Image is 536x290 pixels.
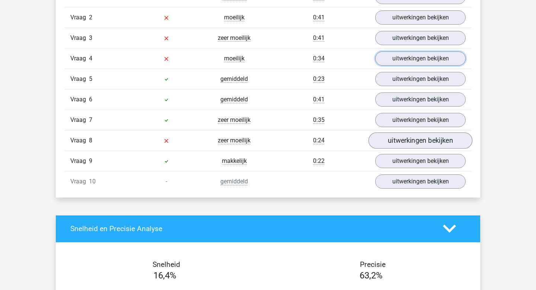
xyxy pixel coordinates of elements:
[89,34,92,41] span: 3
[313,137,325,144] span: 0:24
[70,136,89,145] span: Vraag
[222,157,247,165] span: makkelijk
[70,116,89,124] span: Vraag
[277,260,469,269] h4: Precisie
[313,116,325,124] span: 0:35
[70,224,432,233] h4: Snelheid en Precisie Analyse
[89,75,92,82] span: 5
[70,34,89,42] span: Vraag
[70,54,89,63] span: Vraag
[89,116,92,123] span: 7
[70,75,89,83] span: Vraag
[89,178,96,185] span: 10
[313,34,325,42] span: 0:41
[220,75,248,83] span: gemiddeld
[89,157,92,164] span: 9
[375,31,466,45] a: uitwerkingen bekijken
[375,92,466,107] a: uitwerkingen bekijken
[70,13,89,22] span: Vraag
[375,72,466,86] a: uitwerkingen bekijken
[70,177,89,186] span: Vraag
[313,96,325,103] span: 0:41
[218,137,251,144] span: zeer moeilijk
[313,14,325,21] span: 0:41
[153,270,176,281] span: 16,4%
[375,154,466,168] a: uitwerkingen bekijken
[89,137,92,144] span: 8
[70,95,89,104] span: Vraag
[220,96,248,103] span: gemiddeld
[70,260,262,269] h4: Snelheid
[218,34,251,42] span: zeer moeilijk
[375,174,466,189] a: uitwerkingen bekijken
[89,96,92,103] span: 6
[375,10,466,25] a: uitwerkingen bekijken
[375,113,466,127] a: uitwerkingen bekijken
[368,132,472,149] a: uitwerkingen bekijken
[224,55,245,62] span: moeilijk
[89,14,92,21] span: 2
[220,178,248,185] span: gemiddeld
[375,51,466,66] a: uitwerkingen bekijken
[218,116,251,124] span: zeer moeilijk
[224,14,245,21] span: moeilijk
[133,177,200,186] div: -
[360,270,383,281] span: 63,2%
[89,55,92,62] span: 4
[70,157,89,166] span: Vraag
[313,157,325,165] span: 0:22
[313,55,325,62] span: 0:34
[313,75,325,83] span: 0:23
